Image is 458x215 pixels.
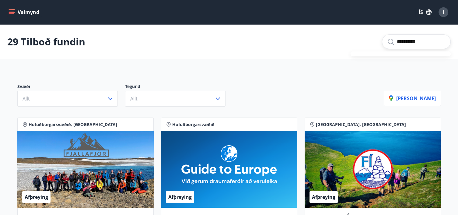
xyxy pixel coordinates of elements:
[7,35,85,48] p: 29 Tilboð fundin
[316,122,406,128] span: [GEOGRAPHIC_DATA], [GEOGRAPHIC_DATA]
[17,83,125,91] p: Svæði
[125,91,226,107] button: Allt
[130,95,138,102] span: Allt
[443,9,444,16] span: I
[125,83,233,91] p: Tegund
[168,194,192,200] span: Afþreying
[312,194,335,200] span: Afþreying
[25,194,48,200] span: Afþreying
[384,91,441,106] button: [PERSON_NAME]
[7,7,42,18] button: menu
[17,91,118,107] button: Allt
[172,122,215,128] span: Höfuðborgarsvæðið
[23,95,30,102] span: Allt
[29,122,117,128] span: Höfuðborgarsvæðið, [GEOGRAPHIC_DATA]
[389,95,436,102] p: [PERSON_NAME]
[415,7,435,18] button: ÍS
[436,5,451,19] button: I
